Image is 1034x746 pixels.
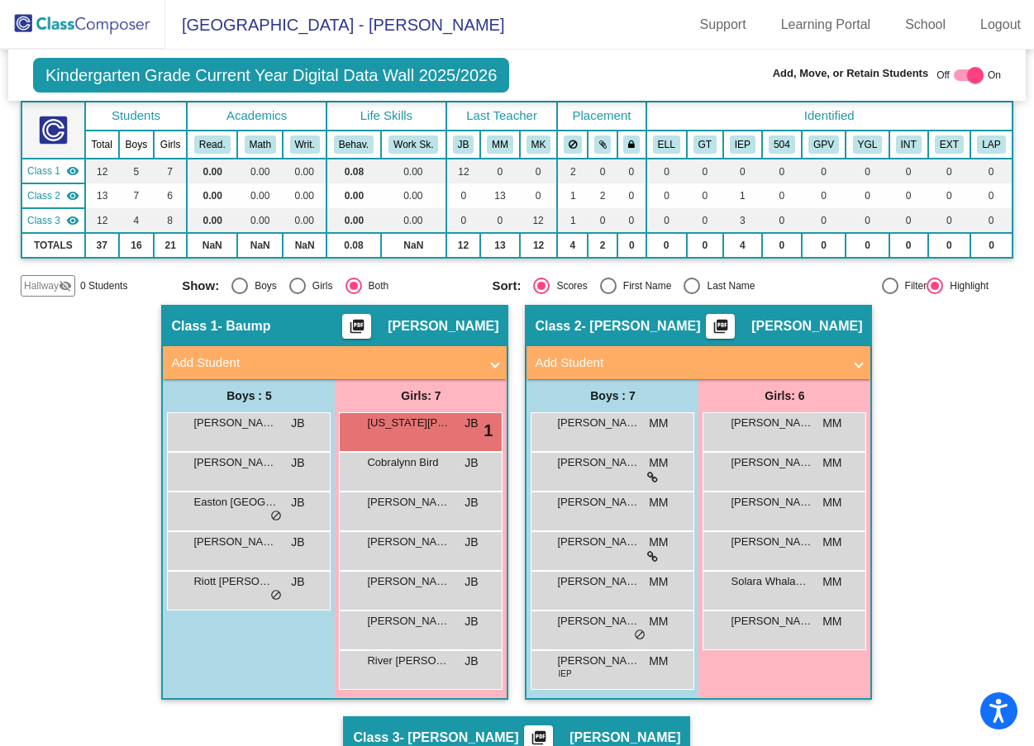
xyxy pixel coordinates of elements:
td: 0 [802,159,846,183]
span: - [PERSON_NAME] [400,729,519,746]
a: Logout [967,12,1034,38]
td: 0 [646,233,687,258]
td: 0 [889,183,928,208]
td: Jodi Baump - Baump [21,159,85,183]
span: MM [649,534,668,551]
button: INT [896,135,922,154]
span: [PERSON_NAME] [PERSON_NAME] [557,494,640,511]
td: 0 [762,233,802,258]
span: 1 [484,418,493,443]
span: Class 3 [353,729,399,746]
span: MM [822,573,841,591]
span: [PERSON_NAME] [557,653,640,669]
td: 0 [617,233,646,258]
span: [PERSON_NAME] [193,415,276,431]
th: Gifted and Talented [687,131,723,159]
span: Class 2 [535,318,581,335]
button: MK [527,135,551,154]
td: 0.00 [187,183,237,208]
th: Girls [154,131,187,159]
td: 0.00 [326,183,381,208]
span: JB [291,494,304,511]
td: 4 [119,208,154,233]
span: MM [649,494,668,511]
span: River [PERSON_NAME] [367,653,450,669]
td: 0 [687,208,723,233]
span: - Baump [218,318,271,335]
span: JB [465,415,478,432]
th: Last Teacher [446,102,558,131]
span: JB [465,454,478,472]
span: JB [465,534,478,551]
span: MM [649,613,668,630]
td: 0 [970,208,1013,233]
span: [US_STATE][PERSON_NAME] [367,415,450,431]
td: 0 [762,208,802,233]
div: Both [362,278,389,293]
a: School [892,12,959,38]
span: [GEOGRAPHIC_DATA] - [PERSON_NAME] [165,12,504,38]
span: MM [822,494,841,511]
td: 8 [154,208,187,233]
span: [PERSON_NAME] [557,613,640,630]
td: 0 [846,183,889,208]
td: 0 [480,208,520,233]
td: 7 [154,159,187,183]
div: Boys : 5 [163,379,335,412]
th: Placement [557,102,646,131]
td: 0 [889,159,928,183]
td: 0.08 [326,159,381,183]
td: 0 [617,208,646,233]
td: 0 [520,159,558,183]
span: [PERSON_NAME] [557,415,640,431]
td: 0.08 [326,233,381,258]
th: Michelle Miller [480,131,520,159]
mat-icon: visibility [66,164,79,178]
span: [PERSON_NAME] [367,573,450,590]
div: Girls: 6 [698,379,870,412]
th: Misty Krohn [520,131,558,159]
td: 0.00 [381,159,446,183]
span: JB [291,415,304,432]
span: MM [649,653,668,670]
td: 12 [520,233,558,258]
span: Class 3 [27,213,60,228]
td: 12 [446,159,480,183]
td: 0 [928,159,970,183]
span: On [988,68,1001,83]
span: [PERSON_NAME] Bear [193,534,276,550]
button: Work Sk. [388,135,438,154]
th: Academics [187,102,326,131]
span: JB [291,534,304,551]
td: NaN [381,233,446,258]
button: Print Students Details [706,314,735,339]
span: MM [649,573,668,591]
td: 0 [520,183,558,208]
div: Filter [898,278,927,293]
td: 0 [928,183,970,208]
span: MM [649,454,668,472]
td: 0.00 [237,159,283,183]
td: 16 [119,233,154,258]
td: 2 [557,159,588,183]
button: GT [693,135,717,154]
th: Identified [646,102,1013,131]
span: JB [465,653,478,670]
span: [PERSON_NAME] [557,534,640,550]
span: Off [936,68,950,83]
td: 2 [588,183,617,208]
div: Girls [306,278,333,293]
th: Introvert [889,131,928,159]
td: 0.00 [237,183,283,208]
td: 0 [588,208,617,233]
span: Easton [GEOGRAPHIC_DATA] [193,494,276,511]
span: IEP [558,668,571,680]
th: Keep with students [588,131,617,159]
td: 13 [480,233,520,258]
span: Class 1 [27,164,60,178]
button: LAP [977,135,1005,154]
td: 4 [557,233,588,258]
span: [PERSON_NAME] [731,415,813,431]
td: 0 [617,183,646,208]
span: [PERSON_NAME] [731,494,813,511]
